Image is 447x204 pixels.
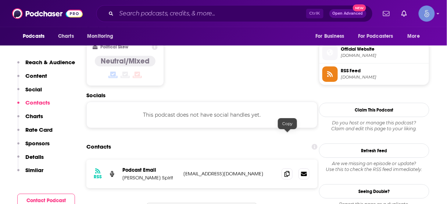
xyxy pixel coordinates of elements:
p: Rate Card [25,126,53,133]
button: Similar [17,167,43,180]
p: Similar [25,167,43,174]
a: RSS Feed[DOMAIN_NAME] [322,66,426,82]
div: Claim and edit this page to your liking. [319,120,429,132]
span: For Podcasters [358,31,393,41]
p: Reach & Audience [25,59,75,66]
span: brentspirit.com [341,74,426,80]
p: Details [25,153,44,160]
button: Open AdvancedNew [329,9,366,18]
h4: Neutral/Mixed [101,57,150,66]
p: Content [25,72,47,79]
button: Refresh Feed [319,143,429,158]
span: For Business [315,31,344,41]
button: Contacts [17,99,50,113]
button: Social [17,86,42,99]
h2: Contacts [86,140,111,154]
p: Podcast Email [122,167,178,173]
span: Podcasts [23,31,44,41]
a: Official Website[DOMAIN_NAME] [322,45,426,60]
span: Monitoring [87,31,113,41]
p: Sponsors [25,140,50,147]
button: open menu [353,29,404,43]
p: [EMAIL_ADDRESS][DOMAIN_NAME] [183,171,276,177]
span: Charts [58,31,74,41]
span: New [353,4,366,11]
span: Open Advanced [333,12,363,15]
button: Sponsors [17,140,50,153]
button: open menu [403,29,429,43]
button: Reach & Audience [17,59,75,72]
span: Logged in as Spiral5-G1 [419,6,435,22]
h2: Political Skew [101,44,129,50]
div: Search podcasts, credits, & more... [96,5,373,22]
button: Details [17,153,44,167]
a: Show notifications dropdown [380,7,393,20]
img: User Profile [419,6,435,22]
div: This podcast does not have social handles yet. [86,102,318,128]
span: brentspirit.com [341,53,426,58]
h3: RSS [94,174,102,180]
button: open menu [82,29,123,43]
p: Contacts [25,99,50,106]
a: Show notifications dropdown [398,7,410,20]
button: Rate Card [17,126,53,140]
h2: Socials [86,92,318,99]
span: More [408,31,420,41]
span: Official Website [341,46,426,52]
span: Ctrl K [306,9,323,18]
span: RSS Feed [341,68,426,74]
input: Search podcasts, credits, & more... [117,8,306,19]
span: Do you host or manage this podcast? [319,120,429,126]
p: Social [25,86,42,93]
div: Copy [278,118,297,129]
button: Show profile menu [419,6,435,22]
a: Charts [53,29,78,43]
button: Claim This Podcast [319,103,429,117]
p: [PERSON_NAME] Spirit [122,175,178,181]
div: Are we missing an episode or update? Use this to check the RSS feed immediately. [319,161,429,172]
button: Content [17,72,47,86]
button: open menu [310,29,354,43]
img: Podchaser - Follow, Share and Rate Podcasts [12,7,83,21]
a: Seeing Double? [319,184,429,198]
button: Charts [17,113,43,126]
button: open menu [18,29,54,43]
p: Charts [25,113,43,120]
